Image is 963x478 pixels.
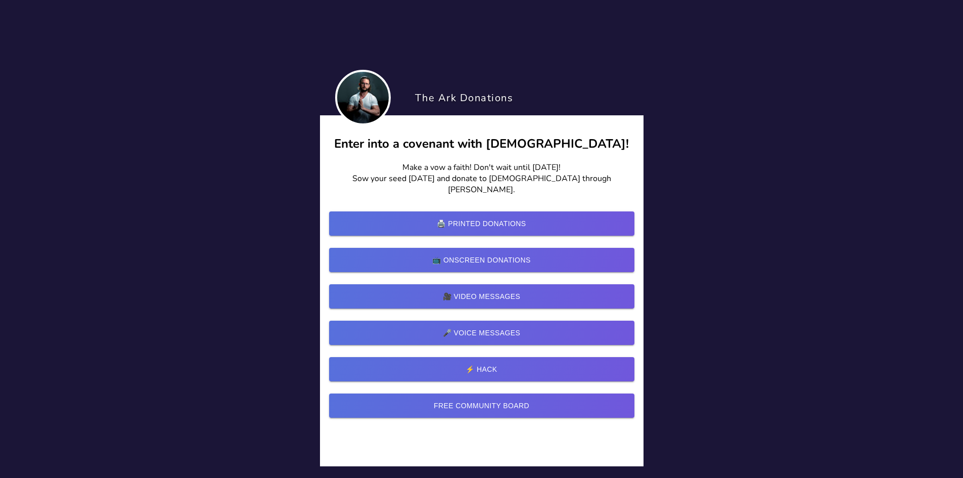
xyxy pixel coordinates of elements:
[337,363,626,376] span: ⚡ Hack
[406,91,523,105] div: The Ark Donations
[337,290,626,303] span: 🎥 Video Messages
[329,357,634,381] a: ⚡ Hack
[337,327,626,339] span: 🎤 Voice Messages
[329,211,634,236] a: 🖨️ Printed Donations
[329,394,634,418] a: Free Community Board
[329,284,634,309] a: 🎥 Video Messages
[329,248,634,272] a: 📺 Onscreen Donations
[337,400,626,412] span: Free Community Board
[337,254,626,267] span: 📺 Onscreen Donations
[329,173,634,195] span: Sow your seed [DATE] and donate to [DEMOGRAPHIC_DATA] through [PERSON_NAME].
[337,218,626,230] span: 🖨️ Printed Donations
[402,162,561,173] span: Make a vow a faith! Don't wait until [DATE]!
[334,136,629,152] h2: Enter into a covenant with [DEMOGRAPHIC_DATA]!
[329,321,634,345] a: 🎤 Voice Messages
